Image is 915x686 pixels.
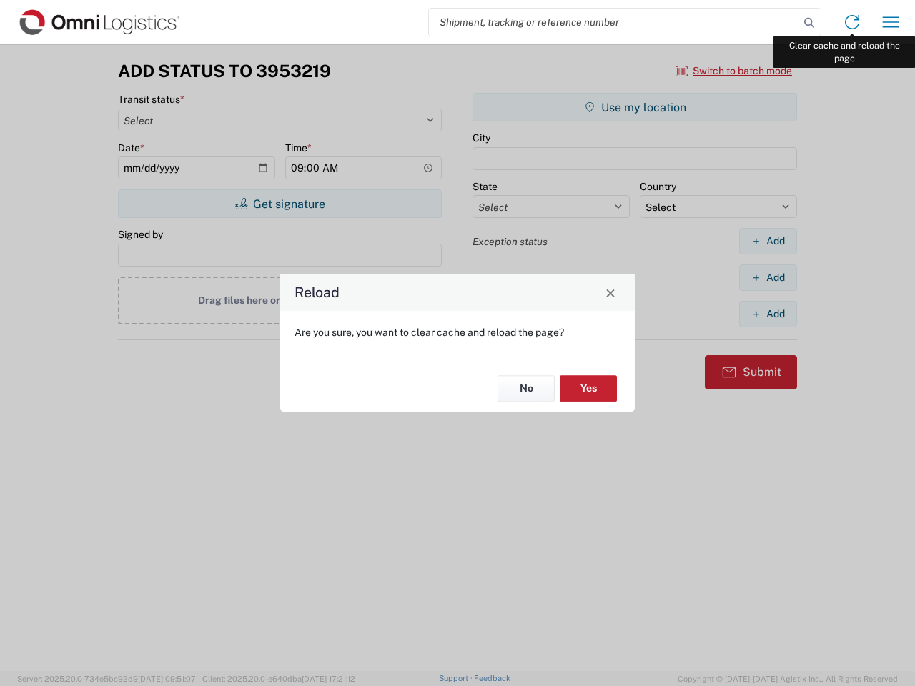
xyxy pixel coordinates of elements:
button: No [498,375,555,402]
button: Yes [560,375,617,402]
h4: Reload [295,282,340,303]
p: Are you sure, you want to clear cache and reload the page? [295,326,620,339]
input: Shipment, tracking or reference number [429,9,799,36]
button: Close [600,282,620,302]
